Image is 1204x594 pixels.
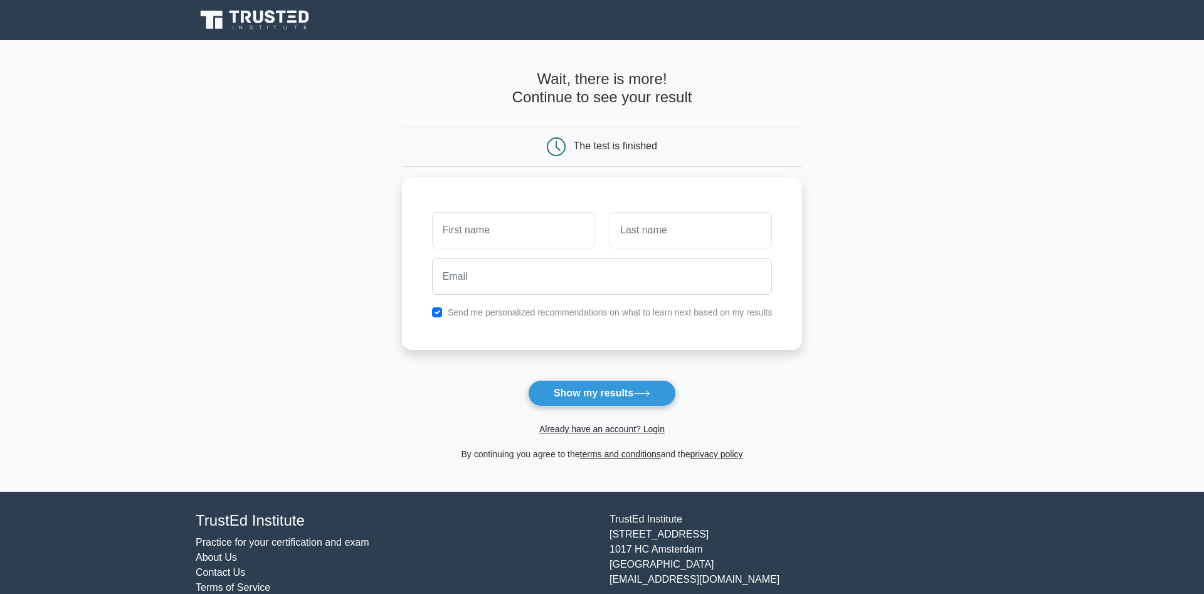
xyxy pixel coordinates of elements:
input: First name [432,212,594,248]
button: Show my results [528,380,676,406]
a: Contact Us [196,567,245,578]
a: terms and conditions [580,449,661,459]
a: Practice for your certification and exam [196,537,369,548]
a: Terms of Service [196,582,270,593]
input: Last name [610,212,772,248]
label: Send me personalized recommendations on what to learn next based on my results [448,307,773,317]
h4: TrustEd Institute [196,512,594,530]
div: By continuing you agree to the and the [394,447,810,462]
a: About Us [196,552,237,563]
a: privacy policy [690,449,743,459]
a: Already have an account? Login [539,424,665,434]
div: The test is finished [574,141,657,151]
h4: Wait, there is more! Continue to see your result [402,70,803,107]
input: Email [432,258,773,295]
